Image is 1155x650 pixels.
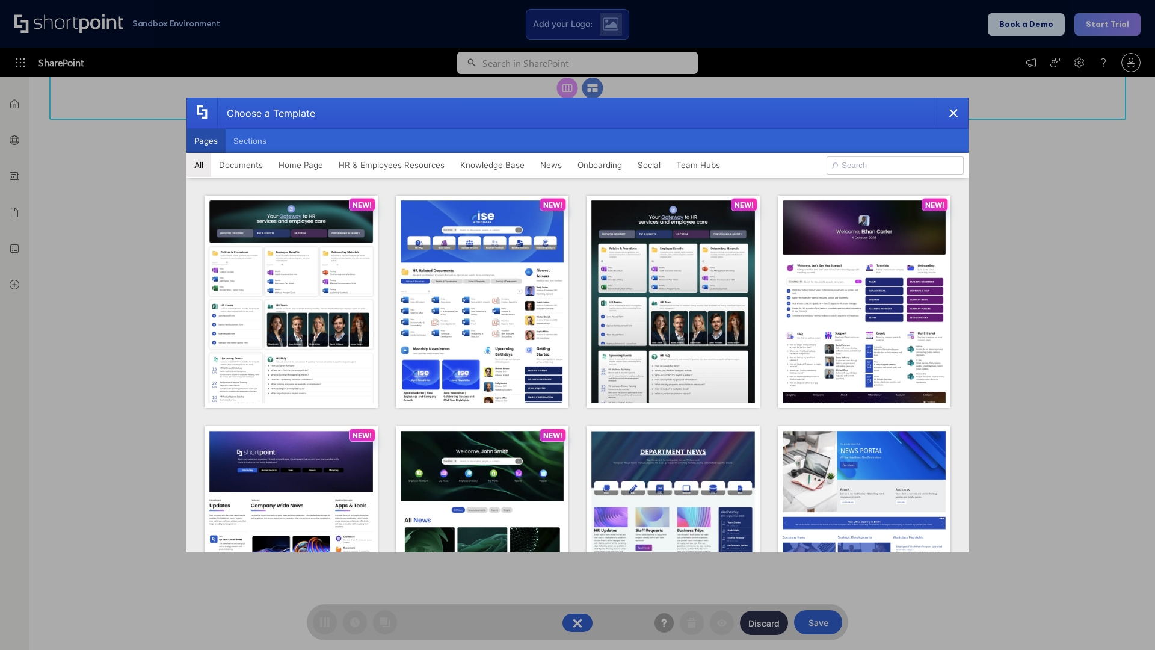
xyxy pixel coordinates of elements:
button: Sections [226,129,274,153]
button: Onboarding [570,153,630,177]
button: News [532,153,570,177]
p: NEW! [353,200,372,209]
input: Search [827,156,964,175]
iframe: Chat Widget [1095,592,1155,650]
button: All [186,153,211,177]
button: Social [630,153,668,177]
button: Team Hubs [668,153,728,177]
button: HR & Employees Resources [331,153,452,177]
button: Knowledge Base [452,153,532,177]
div: template selector [186,97,969,552]
button: Documents [211,153,271,177]
p: NEW! [543,431,562,440]
button: Pages [186,129,226,153]
p: NEW! [925,200,944,209]
button: Home Page [271,153,331,177]
div: Choose a Template [217,98,315,128]
p: NEW! [353,431,372,440]
p: NEW! [735,200,754,209]
p: NEW! [543,200,562,209]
